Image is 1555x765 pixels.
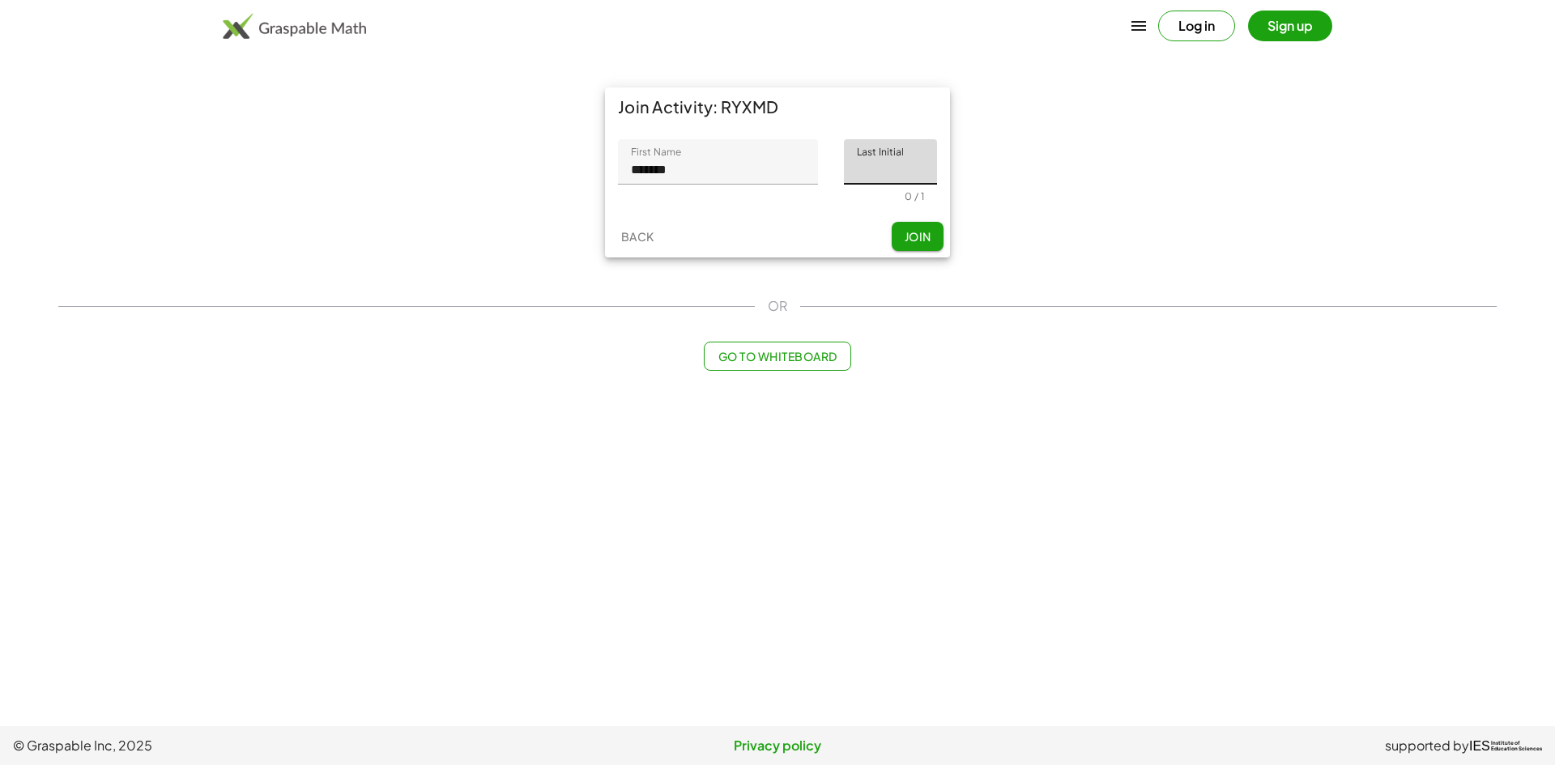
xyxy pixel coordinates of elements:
[605,87,950,126] div: Join Activity: RYXMD
[522,736,1032,755] a: Privacy policy
[905,190,924,202] div: 0 / 1
[718,349,837,363] span: Go to Whiteboard
[1469,738,1490,754] span: IES
[1491,741,1542,752] span: Institute of Education Sciences
[1385,736,1469,755] span: supported by
[13,736,522,755] span: © Graspable Inc, 2025
[892,222,944,251] button: Join
[611,222,663,251] button: Back
[1248,11,1332,41] button: Sign up
[1158,11,1235,41] button: Log in
[704,342,850,371] button: Go to Whiteboard
[768,296,787,316] span: OR
[904,229,931,244] span: Join
[620,229,654,244] span: Back
[1469,736,1542,755] a: IESInstitute ofEducation Sciences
